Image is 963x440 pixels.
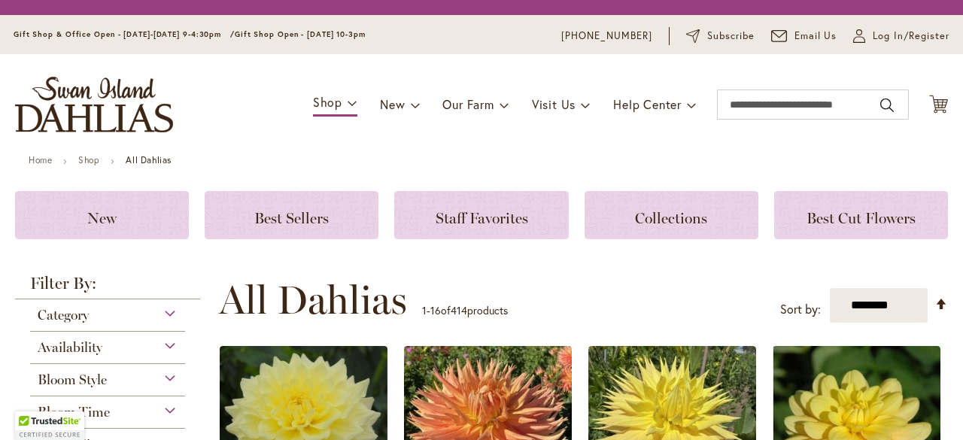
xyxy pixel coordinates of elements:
span: New [380,96,405,112]
span: Bloom Time [38,404,110,420]
span: Help Center [613,96,682,112]
span: Category [38,307,89,323]
label: Sort by: [780,296,821,323]
a: Log In/Register [853,29,949,44]
span: Gift Shop & Office Open - [DATE]-[DATE] 9-4:30pm / [14,29,235,39]
iframe: Launch Accessibility Center [11,387,53,429]
span: Staff Favorites [436,209,528,227]
a: Best Sellers [205,191,378,239]
a: Home [29,154,52,165]
span: 16 [430,303,441,317]
a: [PHONE_NUMBER] [561,29,652,44]
span: Visit Us [532,96,576,112]
a: New [15,191,189,239]
p: - of products [422,299,508,323]
button: Search [880,93,894,117]
span: New [87,209,117,227]
strong: Filter By: [15,275,200,299]
a: Email Us [771,29,837,44]
a: Staff Favorites [394,191,568,239]
span: Log In/Register [873,29,949,44]
span: Best Sellers [254,209,329,227]
a: Shop [78,154,99,165]
span: Shop [313,94,342,110]
a: Subscribe [686,29,755,44]
span: Our Farm [442,96,494,112]
a: store logo [15,77,173,132]
a: Collections [585,191,758,239]
span: Bloom Style [38,372,107,388]
span: Collections [635,209,707,227]
strong: All Dahlias [126,154,172,165]
span: 414 [451,303,467,317]
span: Best Cut Flowers [807,209,916,227]
span: Subscribe [707,29,755,44]
span: Availability [38,339,102,356]
a: Best Cut Flowers [774,191,948,239]
span: Gift Shop Open - [DATE] 10-3pm [235,29,366,39]
span: 1 [422,303,427,317]
span: All Dahlias [219,278,407,323]
span: Email Us [794,29,837,44]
